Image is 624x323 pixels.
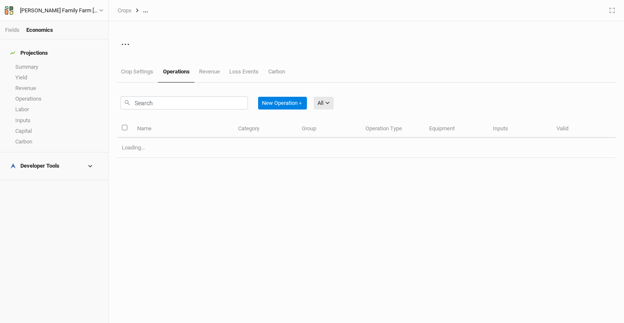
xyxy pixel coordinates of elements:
div: Developer Tools [10,163,59,169]
th: Valid [552,120,616,138]
th: Category [233,120,297,138]
button: All [314,97,334,110]
a: Crop Settings [116,62,158,82]
a: Carbon [264,62,290,82]
button: New Operation＋ [258,97,307,110]
td: Loading... [117,138,616,158]
th: Equipment [424,120,488,138]
th: Operation Type [361,120,424,138]
th: Name [132,120,233,138]
div: Rudolph Family Farm Bob GPS Befco & Drill (ACTIVE) [20,6,99,15]
button: [PERSON_NAME] Family Farm [PERSON_NAME] GPS Befco & Drill (ACTIVE) [4,6,104,15]
a: Revenue [194,62,225,82]
th: Inputs [488,120,552,138]
th: Group [297,120,361,138]
div: [PERSON_NAME] Family Farm [PERSON_NAME] GPS Befco & Drill (ACTIVE) [20,6,99,15]
input: Search [121,96,248,110]
h1: ... [121,35,612,48]
div: Projections [10,50,48,56]
input: select all items [122,125,127,130]
h4: Developer Tools [5,157,103,174]
a: Crops [118,7,132,14]
a: Fields [5,27,20,33]
a: Operations [158,62,194,83]
div: ... [132,7,148,14]
div: All [318,99,323,107]
div: Economics [26,26,53,34]
a: Loss Events [225,62,263,82]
